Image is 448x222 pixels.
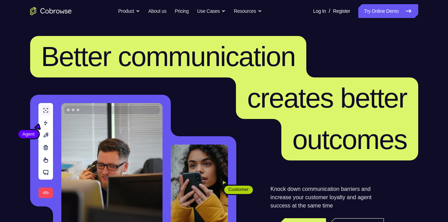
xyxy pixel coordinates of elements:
[148,4,166,18] a: About us
[41,41,296,72] span: Better communication
[30,7,72,15] a: Go to the home page
[247,83,407,113] span: creates better
[197,4,226,18] button: Use Cases
[313,4,326,18] a: Log In
[175,4,188,18] a: Pricing
[358,4,418,18] a: Try Online Demo
[271,185,384,210] p: Knock down communication barriers and increase your customer loyalty and agent success at the sam...
[292,124,407,155] span: outcomes
[329,7,330,15] span: /
[234,4,262,18] button: Resources
[118,4,140,18] button: Product
[333,4,350,18] a: Register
